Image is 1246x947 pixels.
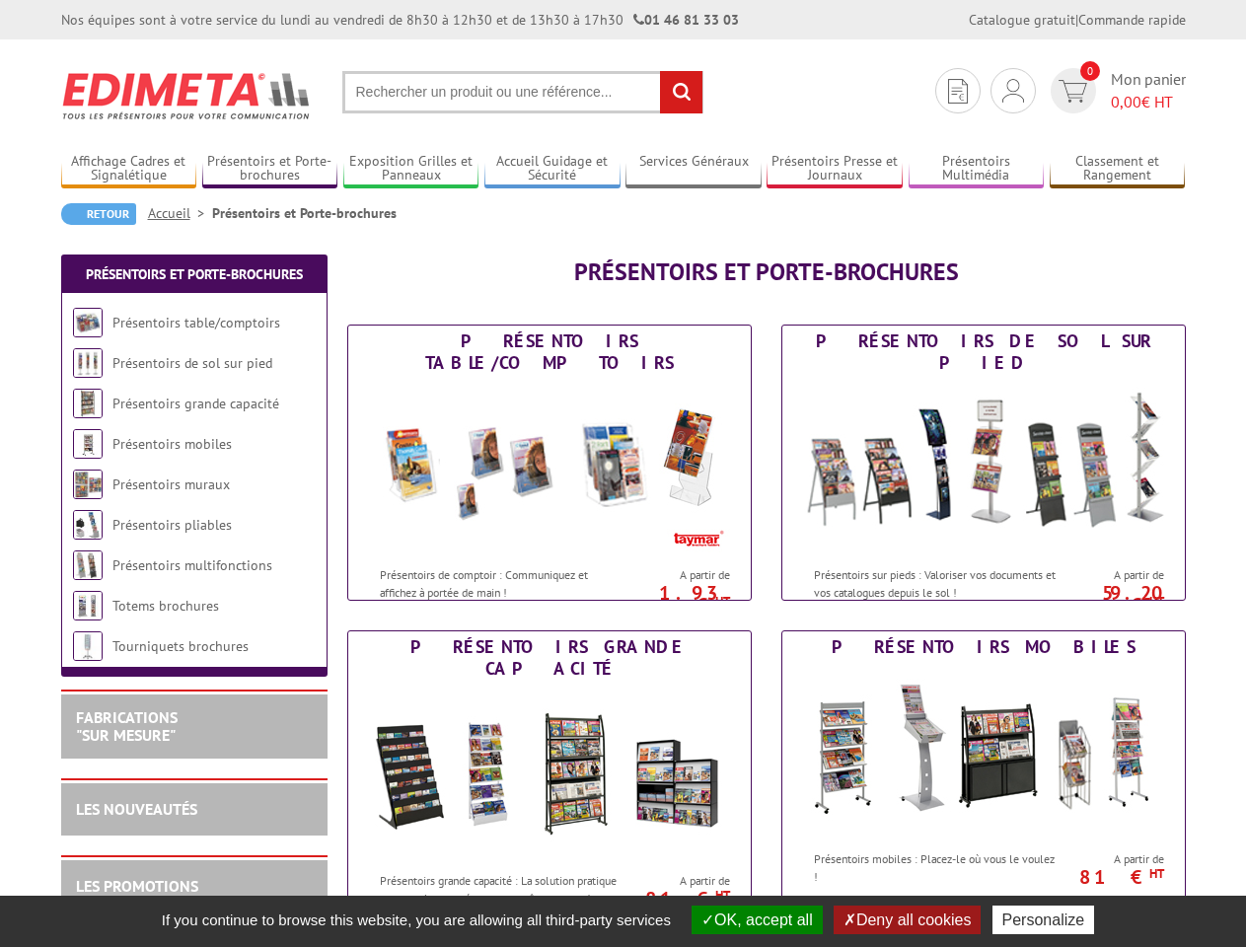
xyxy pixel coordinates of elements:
sup: HT [715,593,730,610]
button: Deny all cookies [834,906,982,934]
span: Mon panier [1111,68,1186,113]
img: Présentoirs grande capacité [73,389,103,418]
a: Présentoirs pliables [112,516,232,534]
p: Présentoirs mobiles : Placez-le où vous le voulez ! [814,850,1059,884]
h1: Présentoirs et Porte-brochures [347,259,1186,285]
li: Présentoirs et Porte-brochures [212,203,397,223]
a: LES NOUVEAUTÉS [76,799,197,819]
a: Présentoirs grande capacité [112,395,279,412]
a: Accueil Guidage et Sécurité [484,153,621,185]
img: Présentoirs table/comptoirs [367,379,732,556]
a: LES PROMOTIONS [76,876,198,896]
a: Présentoirs table/comptoirs Présentoirs table/comptoirs Présentoirs de comptoir : Communiquez et ... [347,325,752,601]
a: devis rapide 0 Mon panier 0,00€ HT [1046,68,1186,113]
img: devis rapide [1059,80,1087,103]
span: € HT [1111,91,1186,113]
div: Présentoirs table/comptoirs [353,330,746,374]
img: Présentoirs mobiles [801,663,1166,840]
span: 0 [1080,61,1100,81]
input: Rechercher un produit ou une référence... [342,71,703,113]
p: 81 € [1054,871,1164,883]
sup: HT [1149,865,1164,882]
p: 81 € [620,893,730,905]
span: If you continue to browse this website, you are allowing all third-party services [152,911,681,928]
div: Présentoirs mobiles [787,636,1180,658]
img: Totems brochures [73,591,103,620]
img: devis rapide [1002,79,1024,103]
img: Présentoirs multifonctions [73,550,103,580]
a: Présentoirs Multimédia [909,153,1045,185]
span: A partir de [1063,567,1164,583]
img: Tourniquets brochures [73,631,103,661]
p: Présentoirs de comptoir : Communiquez et affichez à portée de main ! [380,566,624,600]
a: Commande rapide [1078,11,1186,29]
p: 59.20 € [1054,587,1164,611]
a: Présentoirs table/comptoirs [112,314,280,331]
a: Tourniquets brochures [112,637,249,655]
button: Personalize (modal window) [992,906,1095,934]
a: Présentoirs de sol sur pied Présentoirs de sol sur pied Présentoirs sur pieds : Valoriser vos doc... [781,325,1186,601]
strong: 01 46 81 33 03 [633,11,739,29]
span: 0,00 [1111,92,1141,111]
img: Edimeta [61,59,313,132]
a: Présentoirs grande capacité Présentoirs grande capacité Présentoirs grande capacité : La solution... [347,630,752,907]
a: Présentoirs mobiles [112,435,232,453]
img: Présentoirs table/comptoirs [73,308,103,337]
a: Totems brochures [112,597,219,615]
a: Accueil [148,204,212,222]
img: Présentoirs de sol sur pied [73,348,103,378]
img: Présentoirs de sol sur pied [801,379,1166,556]
a: Catalogue gratuit [969,11,1075,29]
a: Présentoirs de sol sur pied [112,354,272,372]
input: rechercher [660,71,702,113]
a: Présentoirs multifonctions [112,556,272,574]
a: Présentoirs mobiles Présentoirs mobiles Présentoirs mobiles : Placez-le où vous le voulez ! A par... [781,630,1186,907]
span: A partir de [629,873,730,889]
a: Retour [61,203,136,225]
a: Classement et Rangement [1050,153,1186,185]
a: Présentoirs et Porte-brochures [86,265,303,283]
p: Présentoirs grande capacité : La solution pratique pour stocker et présenter en même temps ! [380,872,624,906]
div: Présentoirs de sol sur pied [787,330,1180,374]
img: Présentoirs grande capacité [367,685,732,862]
a: Présentoirs Presse et Journaux [767,153,903,185]
div: Présentoirs grande capacité [353,636,746,680]
img: Présentoirs pliables [73,510,103,540]
span: A partir de [1063,851,1164,867]
button: OK, accept all [692,906,823,934]
sup: HT [1149,593,1164,610]
a: Présentoirs muraux [112,475,230,493]
a: Affichage Cadres et Signalétique [61,153,197,185]
div: Nos équipes sont à votre service du lundi au vendredi de 8h30 à 12h30 et de 13h30 à 17h30 [61,10,739,30]
sup: HT [715,887,730,904]
img: devis rapide [948,79,968,104]
a: Exposition Grilles et Panneaux [343,153,479,185]
img: Présentoirs muraux [73,470,103,499]
a: Services Généraux [625,153,762,185]
img: Présentoirs mobiles [73,429,103,459]
div: | [969,10,1186,30]
a: Présentoirs et Porte-brochures [202,153,338,185]
p: 1.93 € [620,587,730,611]
span: A partir de [629,567,730,583]
p: Présentoirs sur pieds : Valoriser vos documents et vos catalogues depuis le sol ! [814,566,1059,600]
a: FABRICATIONS"Sur Mesure" [76,707,178,745]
